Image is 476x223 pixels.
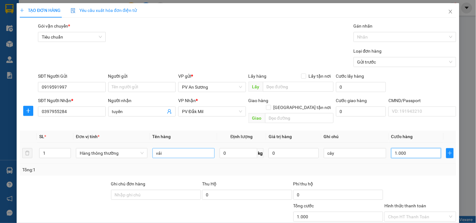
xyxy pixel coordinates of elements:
span: AS10250065 [63,23,88,28]
span: plus [447,151,453,156]
button: plus [23,106,33,116]
input: Ghi chú đơn hàng [111,190,201,200]
span: Gửi trước [357,57,452,67]
span: SL [39,134,44,139]
div: Người gửi [108,73,176,80]
span: close [448,9,453,14]
span: Yêu cầu xuất hóa đơn điện tử [71,8,137,13]
div: Phí thu hộ [293,180,383,190]
label: Cước lấy hàng [336,74,364,79]
span: Hàng thông thường [80,148,144,158]
span: Giao hàng [249,98,269,103]
input: Ghi Chú [324,148,386,158]
span: PV [PERSON_NAME] [63,44,87,51]
input: Cước lấy hàng [336,82,386,92]
span: [GEOGRAPHIC_DATA] tận nơi [271,104,334,111]
div: CMND/Passport [388,97,456,104]
div: SĐT Người Gửi [38,73,105,80]
div: VP gửi [178,73,246,80]
img: logo [6,14,14,30]
span: Nơi nhận: [48,44,58,53]
div: Tổng: 1 [22,166,184,173]
label: Hình thức thanh toán [384,203,426,208]
span: Lấy [249,82,263,92]
span: Lấy tận nơi [306,73,334,80]
strong: CÔNG TY TNHH [GEOGRAPHIC_DATA] 214 QL13 - P.26 - Q.BÌNH THẠNH - TP HCM 1900888606 [16,10,51,34]
span: Giá trị hàng [269,134,292,139]
span: Giao [249,113,265,123]
span: Đơn vị tính [76,134,99,139]
span: PV Đắk Mil [182,107,242,116]
span: Gói vận chuyển [38,23,70,29]
input: 0 [269,148,319,158]
span: Tiêu chuẩn [42,32,102,42]
label: Ghi chú đơn hàng [111,181,146,186]
input: Cước giao hàng [336,106,386,117]
label: Loại đơn hàng [354,49,382,54]
span: PV An Sương [182,82,242,92]
span: Lấy hàng [249,74,267,79]
th: Ghi chú [321,131,389,143]
span: PV An Sương [21,45,40,49]
input: Dọc đường [265,113,334,123]
strong: BIÊN NHẬN GỬI HÀNG HOÁ [22,38,73,42]
span: Cước hàng [391,134,413,139]
span: kg [257,148,264,158]
button: delete [22,148,32,158]
span: Định lượng [231,134,253,139]
button: Close [442,3,459,21]
span: 08:41:56 [DATE] [60,28,88,33]
span: plus [20,8,24,13]
label: Cước giao hàng [336,98,367,103]
span: VP Nhận [178,98,196,103]
input: Dọc đường [263,82,334,92]
span: Thu Hộ [202,181,217,186]
button: plus [446,148,454,158]
div: SĐT Người Nhận [38,97,105,104]
label: Gán nhãn [354,23,373,29]
input: VD: Bàn, Ghế [152,148,215,158]
span: Tổng cước [293,203,314,208]
span: Tên hàng [152,134,171,139]
span: user-add [167,109,172,114]
div: Người nhận [108,97,176,104]
span: plus [24,108,33,113]
span: Nơi gửi: [6,44,13,53]
img: icon [71,8,76,13]
span: TẠO ĐƠN HÀNG [20,8,61,13]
